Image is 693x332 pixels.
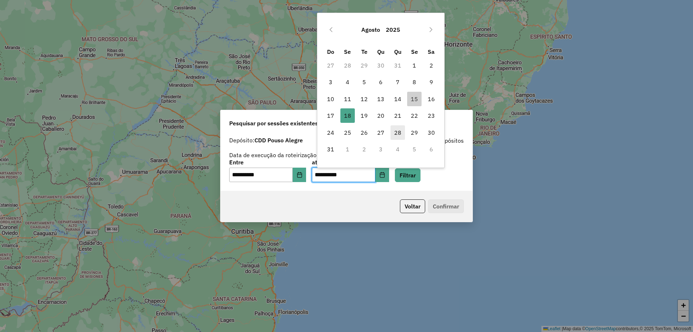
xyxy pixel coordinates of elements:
[383,21,403,38] button: Choose Year
[357,125,371,140] span: 26
[407,92,422,106] span: 15
[377,48,384,55] span: Qu
[357,108,371,123] span: 19
[389,141,406,158] td: 4
[323,142,338,156] span: 31
[372,107,389,124] td: 20
[339,91,356,107] td: 11
[374,75,388,89] span: 6
[322,74,339,90] td: 3
[293,168,306,182] button: Choose Date
[322,124,339,141] td: 24
[389,107,406,124] td: 21
[361,48,367,55] span: Te
[389,124,406,141] td: 28
[423,91,439,107] td: 16
[344,48,351,55] span: Se
[374,92,388,106] span: 13
[407,108,422,123] span: 22
[391,125,405,140] span: 28
[327,48,334,55] span: Do
[229,158,306,167] label: Entre
[229,136,303,145] label: Depósito:
[424,75,439,89] span: 9
[424,125,439,140] span: 30
[424,58,439,73] span: 2
[372,74,389,90] td: 6
[372,91,389,107] td: 13
[394,48,401,55] span: Qu
[356,141,372,158] td: 2
[356,91,372,107] td: 12
[339,74,356,90] td: 4
[425,24,437,35] button: Next Month
[372,57,389,74] td: 30
[312,158,389,167] label: até
[407,75,422,89] span: 8
[374,125,388,140] span: 27
[406,91,423,107] td: 15
[423,141,439,158] td: 6
[391,108,405,123] span: 21
[323,75,338,89] span: 3
[389,57,406,74] td: 31
[406,74,423,90] td: 8
[339,57,356,74] td: 28
[424,92,439,106] span: 16
[375,168,389,182] button: Choose Date
[229,151,318,159] label: Data de execução da roteirização:
[406,141,423,158] td: 5
[339,107,356,124] td: 18
[254,137,303,144] strong: CDD Pouso Alegre
[323,108,338,123] span: 17
[322,57,339,74] td: 27
[407,58,422,73] span: 1
[389,91,406,107] td: 14
[424,108,439,123] span: 23
[358,21,383,38] button: Choose Month
[372,141,389,158] td: 3
[357,92,371,106] span: 12
[428,48,435,55] span: Sa
[391,75,405,89] span: 7
[322,91,339,107] td: 10
[356,57,372,74] td: 29
[423,124,439,141] td: 30
[423,74,439,90] td: 9
[340,108,355,123] span: 18
[322,107,339,124] td: 17
[356,74,372,90] td: 5
[423,57,439,74] td: 2
[323,92,338,106] span: 10
[229,119,318,128] span: Pesquisar por sessões existentes
[325,24,337,35] button: Previous Month
[395,168,420,182] button: Filtrar
[356,107,372,124] td: 19
[411,48,418,55] span: Se
[340,92,355,106] span: 11
[423,107,439,124] td: 23
[391,92,405,106] span: 14
[339,141,356,158] td: 1
[340,125,355,140] span: 25
[317,13,445,168] div: Choose Date
[357,75,371,89] span: 5
[406,107,423,124] td: 22
[407,125,422,140] span: 29
[339,124,356,141] td: 25
[323,125,338,140] span: 24
[322,141,339,158] td: 31
[374,108,388,123] span: 20
[356,124,372,141] td: 26
[400,199,425,213] button: Voltar
[389,74,406,90] td: 7
[372,124,389,141] td: 27
[406,57,423,74] td: 1
[340,75,355,89] span: 4
[406,124,423,141] td: 29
